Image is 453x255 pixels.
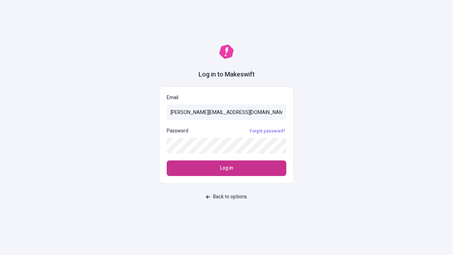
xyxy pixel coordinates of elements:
[202,191,251,203] button: Back to options
[167,127,188,135] p: Password
[167,160,286,176] button: Log in
[213,193,247,201] span: Back to options
[167,94,286,102] p: Email
[220,164,233,172] span: Log in
[167,104,286,120] input: Email
[199,70,254,79] h1: Log in to Makeswift
[248,128,286,134] a: Forgot password?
